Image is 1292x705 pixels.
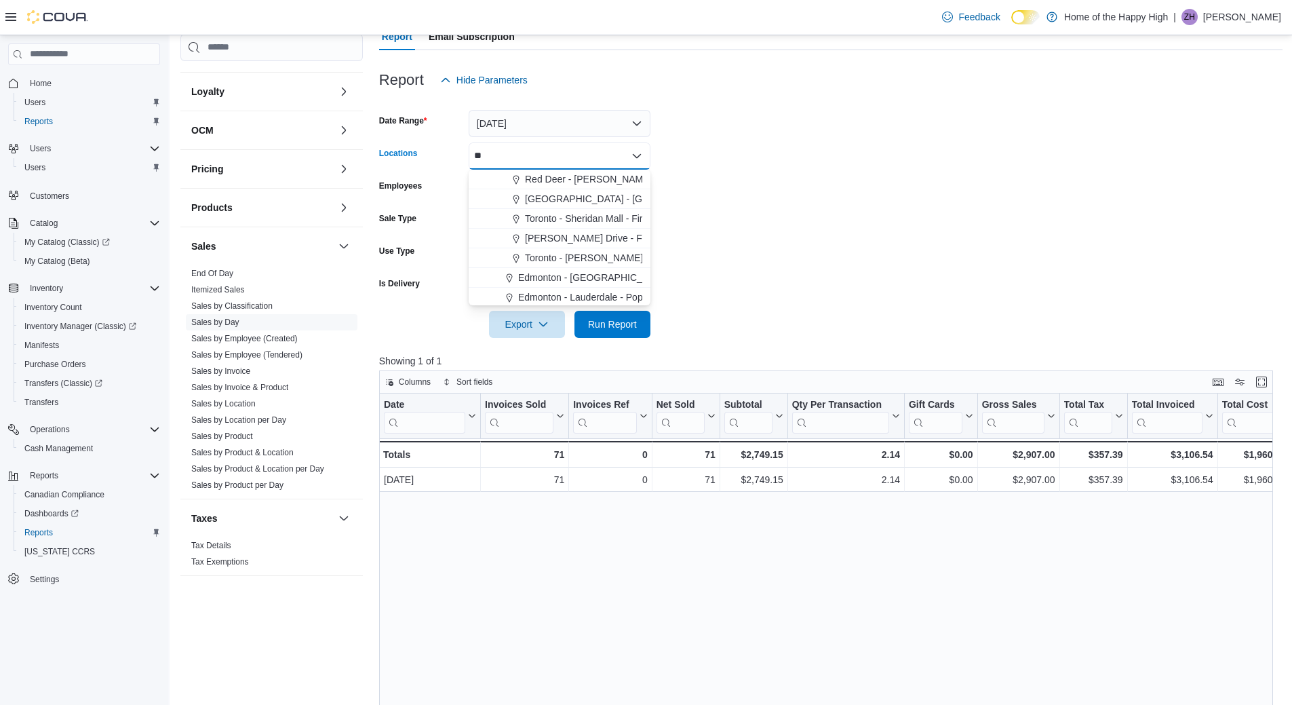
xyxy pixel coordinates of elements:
[336,199,352,216] button: Products
[437,374,498,390] button: Sort fields
[14,233,165,252] a: My Catalog (Classic)
[30,191,69,202] span: Customers
[382,23,412,50] span: Report
[27,10,88,24] img: Cova
[24,571,64,588] a: Settings
[19,356,92,373] a: Purchase Orders
[19,337,160,354] span: Manifests
[191,301,273,311] span: Sales by Classification
[19,234,160,250] span: My Catalog (Classic)
[191,240,333,253] button: Sales
[180,537,363,575] div: Taxes
[469,110,650,137] button: [DATE]
[435,66,533,94] button: Hide Parameters
[24,97,45,108] span: Users
[909,446,973,463] div: $0.00
[485,399,553,412] div: Invoices Sold
[336,83,352,100] button: Loyalty
[19,544,160,560] span: Washington CCRS
[24,340,59,351] span: Manifests
[191,480,283,490] a: Sales by Product per Day
[191,162,223,176] h3: Pricing
[1253,374,1270,390] button: Enter fullscreen
[19,487,160,503] span: Canadian Compliance
[1063,472,1122,488] div: $357.39
[3,279,165,298] button: Inventory
[24,468,64,484] button: Reports
[1131,399,1202,434] div: Total Invoiced
[3,466,165,485] button: Reports
[191,448,294,457] a: Sales by Product & Location
[1221,399,1285,434] button: Total Cost
[656,399,704,434] div: Net Sold
[24,302,82,313] span: Inventory Count
[336,238,352,254] button: Sales
[19,318,160,335] span: Inventory Manager (Classic)
[791,446,899,463] div: 2.14
[191,240,216,253] h3: Sales
[191,463,324,474] span: Sales by Product & Location per Day
[19,506,160,522] span: Dashboards
[14,439,165,458] button: Cash Management
[191,284,245,295] span: Itemized Sales
[19,356,160,373] span: Purchase Orders
[485,399,564,434] button: Invoices Sold
[379,213,416,224] label: Sale Type
[909,472,973,488] div: $0.00
[19,375,108,392] a: Transfers (Classic)
[724,446,783,463] div: $2,749.15
[456,73,528,87] span: Hide Parameters
[191,269,233,278] a: End Of Day
[379,246,414,256] label: Use Type
[191,123,333,137] button: OCM
[1210,374,1226,390] button: Keyboard shortcuts
[19,253,96,269] a: My Catalog (Beta)
[724,399,772,434] div: Subtotal
[1221,399,1274,412] div: Total Cost
[19,159,160,176] span: Users
[379,354,1283,368] p: Showing 1 of 1
[909,399,962,412] div: Gift Cards
[1011,10,1040,24] input: Dark Mode
[791,399,888,412] div: Qty Per Transaction
[724,472,783,488] div: $2,749.15
[937,3,1005,31] a: Feedback
[19,394,64,411] a: Transfers
[573,399,636,412] div: Invoices Ref
[191,540,231,551] span: Tax Details
[573,472,647,488] div: 0
[1221,399,1274,434] div: Total Cost
[19,94,160,111] span: Users
[525,231,709,245] span: [PERSON_NAME] Drive - Friendly Stranger
[19,253,160,269] span: My Catalog (Beta)
[30,470,58,481] span: Reports
[191,415,286,425] span: Sales by Location per Day
[24,187,160,204] span: Customers
[383,446,476,463] div: Totals
[656,399,704,412] div: Net Sold
[588,318,637,331] span: Run Report
[981,399,1044,412] div: Gross Sales
[518,271,743,284] span: Edmonton - [GEOGRAPHIC_DATA] - Pop's Cannabis
[191,268,233,279] span: End Of Day
[24,421,75,438] button: Operations
[525,212,688,225] span: Toronto - Sheridan Mall - Fire & Flower
[191,350,302,360] a: Sales by Employee (Tendered)
[191,432,253,441] a: Sales by Product
[191,383,288,392] a: Sales by Invoice & Product
[191,399,256,408] a: Sales by Location
[981,472,1055,488] div: $2,907.00
[489,311,565,338] button: Export
[1131,399,1213,434] button: Total Invoiced
[191,556,249,567] span: Tax Exemptions
[1203,9,1281,25] p: [PERSON_NAME]
[1063,446,1122,463] div: $357.39
[191,201,333,214] button: Products
[456,377,492,387] span: Sort fields
[384,399,465,434] div: Date
[191,123,214,137] h3: OCM
[380,374,436,390] button: Columns
[19,544,100,560] a: [US_STATE] CCRS
[485,399,553,434] div: Invoices Sold
[1221,446,1285,463] div: $1,960.78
